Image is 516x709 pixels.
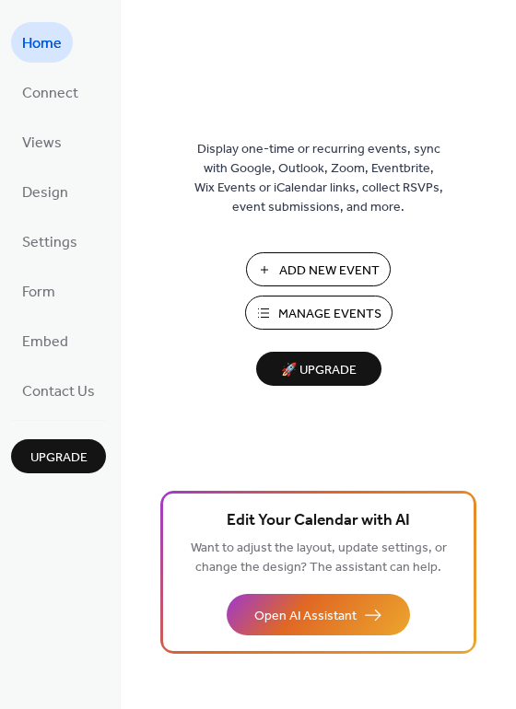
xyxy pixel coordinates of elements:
span: Open AI Assistant [254,607,357,626]
span: Views [22,129,62,158]
button: Add New Event [246,252,391,286]
span: Settings [22,228,77,258]
a: Form [11,271,66,311]
span: Display one-time or recurring events, sync with Google, Outlook, Zoom, Eventbrite, Wix Events or ... [194,140,443,217]
span: Home [22,29,62,59]
a: Settings [11,221,88,262]
button: Manage Events [245,296,393,330]
span: Manage Events [278,305,381,324]
a: Connect [11,72,89,112]
button: Open AI Assistant [227,594,410,635]
a: Design [11,171,79,212]
span: Add New Event [279,262,380,281]
span: Embed [22,328,68,357]
a: Home [11,22,73,63]
span: Design [22,179,68,208]
span: Contact Us [22,378,95,407]
span: Connect [22,79,78,109]
a: Embed [11,320,79,361]
a: Contact Us [11,370,106,411]
button: Upgrade [11,439,106,473]
span: Form [22,278,55,308]
a: Views [11,122,73,162]
span: 🚀 Upgrade [267,358,370,383]
span: Edit Your Calendar with AI [227,508,410,534]
button: 🚀 Upgrade [256,352,381,386]
span: Want to adjust the layout, update settings, or change the design? The assistant can help. [191,536,447,580]
span: Upgrade [30,448,88,468]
